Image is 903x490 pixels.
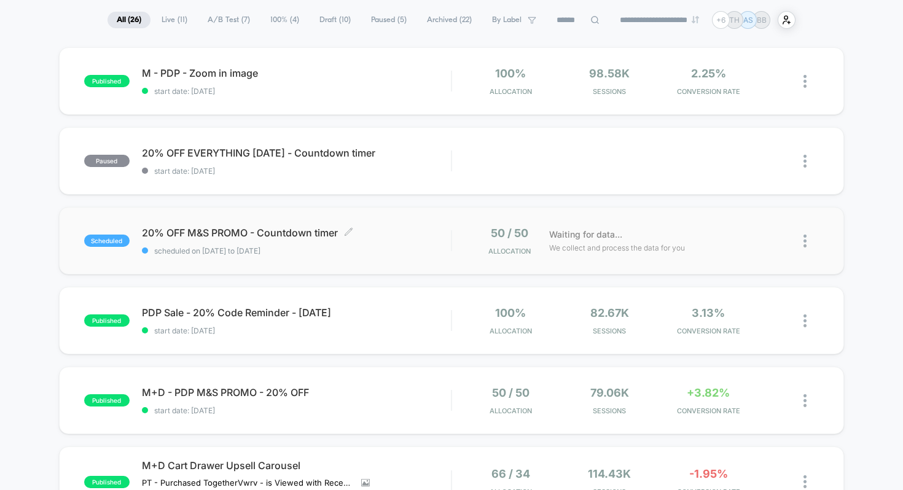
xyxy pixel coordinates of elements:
[142,459,451,472] span: M+D Cart Drawer Upsell Carousel
[590,386,629,399] span: 79.06k
[803,394,807,407] img: close
[142,87,451,96] span: start date: [DATE]
[491,227,528,239] span: 50 / 50
[495,306,526,319] span: 100%
[142,478,352,488] span: PT - Purchased TogetherVwrv - is Viewed with Recently
[712,11,730,29] div: + 6
[142,227,451,239] span: 20% OFF M&S PROMO - Countdown timer
[84,314,130,327] span: published
[142,326,451,335] span: start date: [DATE]
[563,327,656,335] span: Sessions
[84,235,130,247] span: scheduled
[198,12,259,28] span: A/B Test ( 7 )
[142,406,451,415] span: start date: [DATE]
[662,327,755,335] span: CONVERSION RATE
[490,87,532,96] span: Allocation
[362,12,416,28] span: Paused ( 5 )
[743,15,753,25] p: AS
[549,242,685,254] span: We collect and process the data for you
[152,12,197,28] span: Live ( 11 )
[692,16,699,23] img: end
[142,67,451,79] span: M - PDP - Zoom in image
[84,476,130,488] span: published
[261,12,308,28] span: 100% ( 4 )
[549,228,622,241] span: Waiting for data...
[691,67,726,80] span: 2.25%
[490,327,532,335] span: Allocation
[590,306,629,319] span: 82.67k
[803,235,807,247] img: close
[491,467,530,480] span: 66 / 34
[803,475,807,488] img: close
[687,386,730,399] span: +3.82%
[142,246,451,255] span: scheduled on [DATE] to [DATE]
[84,155,130,167] span: paused
[757,15,767,25] p: BB
[662,87,755,96] span: CONVERSION RATE
[488,247,531,255] span: Allocation
[495,67,526,80] span: 100%
[142,386,451,399] span: M+D - PDP M&S PROMO - 20% OFF
[729,15,740,25] p: TH
[803,75,807,88] img: close
[142,166,451,176] span: start date: [DATE]
[588,467,631,480] span: 114.43k
[803,314,807,327] img: close
[492,386,530,399] span: 50 / 50
[689,467,728,480] span: -1.95%
[692,306,725,319] span: 3.13%
[492,15,522,25] span: By Label
[490,406,532,415] span: Allocation
[662,406,755,415] span: CONVERSION RATE
[310,12,360,28] span: Draft ( 10 )
[563,87,656,96] span: Sessions
[418,12,481,28] span: Archived ( 22 )
[84,394,130,406] span: published
[803,155,807,168] img: close
[142,306,451,319] span: PDP Sale - 20% Code Reminder - [DATE]
[589,67,630,80] span: 98.58k
[84,75,130,87] span: published
[563,406,656,415] span: Sessions
[107,12,150,28] span: All ( 26 )
[142,147,451,159] span: 20% OFF EVERYTHING [DATE] - Countdown timer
